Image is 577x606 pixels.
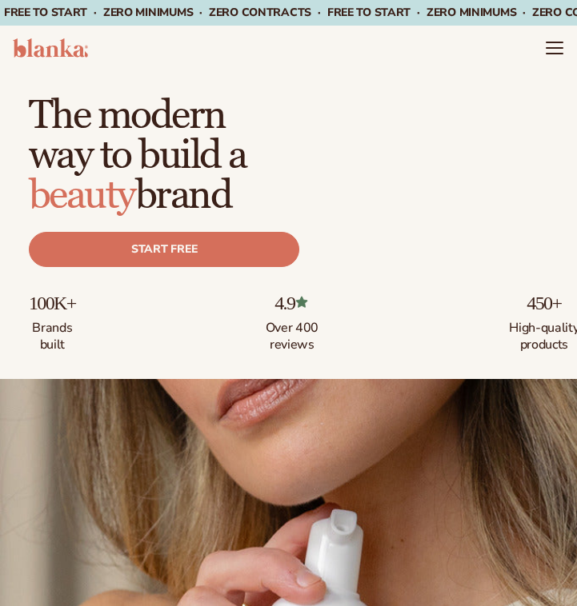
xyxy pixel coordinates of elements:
[318,5,321,20] span: ·
[545,38,564,58] summary: Menu
[13,38,88,58] img: logo
[256,313,328,353] p: Over 400 reviews
[4,5,327,20] span: Free to start · ZERO minimums · ZERO contracts
[29,171,135,220] span: beauty
[29,232,300,267] a: Start free
[29,293,76,313] p: 100K+
[256,293,328,313] p: 4.9
[29,313,76,353] p: Brands built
